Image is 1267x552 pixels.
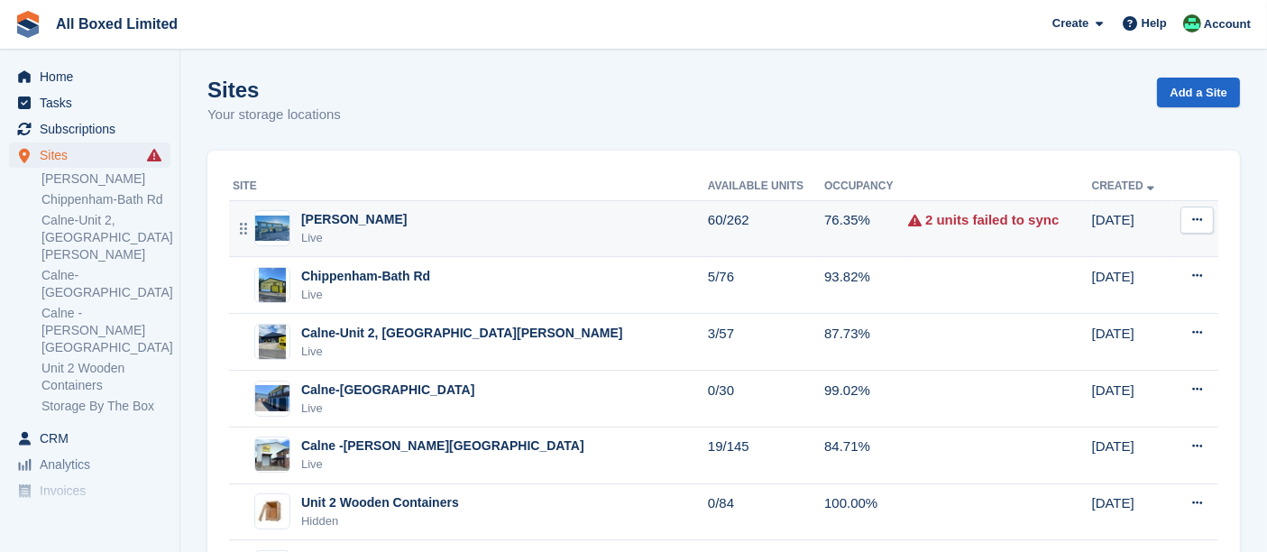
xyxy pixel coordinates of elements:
[824,314,908,371] td: 87.73%
[708,314,824,371] td: 3/57
[40,116,148,142] span: Subscriptions
[1092,314,1172,371] td: [DATE]
[1092,200,1172,257] td: [DATE]
[1092,179,1158,192] a: Created
[9,116,170,142] a: menu
[1183,14,1201,32] img: Enquiries
[708,371,824,428] td: 0/30
[40,64,148,89] span: Home
[40,426,148,451] span: CRM
[301,229,407,247] div: Live
[9,64,170,89] a: menu
[301,400,474,418] div: Live
[9,504,170,529] a: menu
[41,360,170,394] a: Unit 2 Wooden Containers
[41,267,170,301] a: Calne-[GEOGRAPHIC_DATA]
[301,455,584,474] div: Live
[1142,14,1167,32] span: Help
[301,343,623,361] div: Live
[708,257,824,314] td: 5/76
[207,105,341,125] p: Your storage locations
[255,500,289,523] img: Image of Unit 2 Wooden Containers site
[9,478,170,503] a: menu
[40,504,148,529] span: Pricing
[259,267,286,303] img: Image of Chippenham-Bath Rd site
[41,170,170,188] a: [PERSON_NAME]
[1092,257,1172,314] td: [DATE]
[708,427,824,483] td: 19/145
[301,267,430,286] div: Chippenham-Bath Rd
[824,200,908,257] td: 76.35%
[147,148,161,162] i: Smart entry sync failures have occurred
[41,191,170,208] a: Chippenham-Bath Rd
[1092,371,1172,428] td: [DATE]
[301,512,459,530] div: Hidden
[41,305,170,356] a: Calne -[PERSON_NAME][GEOGRAPHIC_DATA]
[49,9,185,39] a: All Boxed Limited
[301,324,623,343] div: Calne-Unit 2, [GEOGRAPHIC_DATA][PERSON_NAME]
[824,371,908,428] td: 99.02%
[9,426,170,451] a: menu
[41,212,170,263] a: Calne-Unit 2, [GEOGRAPHIC_DATA][PERSON_NAME]
[1092,483,1172,540] td: [DATE]
[255,385,289,411] img: Image of Calne-The Space Centre site
[301,286,430,304] div: Live
[824,257,908,314] td: 93.82%
[40,452,148,477] span: Analytics
[40,90,148,115] span: Tasks
[9,143,170,168] a: menu
[301,493,459,512] div: Unit 2 Wooden Containers
[824,172,908,201] th: Occupancy
[229,172,708,201] th: Site
[824,427,908,483] td: 84.71%
[207,78,341,102] h1: Sites
[40,143,148,168] span: Sites
[1204,15,1251,33] span: Account
[9,452,170,477] a: menu
[1157,78,1240,107] a: Add a Site
[824,483,908,540] td: 100.00%
[301,437,584,455] div: Calne -[PERSON_NAME][GEOGRAPHIC_DATA]
[1092,427,1172,483] td: [DATE]
[259,324,286,360] img: Image of Calne-Unit 2, Porte Marsh Rd site
[301,210,407,229] div: [PERSON_NAME]
[40,478,148,503] span: Invoices
[708,483,824,540] td: 0/84
[708,200,824,257] td: 60/262
[925,210,1059,231] a: 2 units failed to sync
[708,172,824,201] th: Available Units
[41,398,170,415] a: Storage By The Box
[14,11,41,38] img: stora-icon-8386f47178a22dfd0bd8f6a31ec36ba5ce8667c1dd55bd0f319d3a0aa187defe.svg
[255,216,289,242] img: Image of Melksham-Bowerhill site
[9,90,170,115] a: menu
[301,381,474,400] div: Calne-[GEOGRAPHIC_DATA]
[1052,14,1088,32] span: Create
[255,439,289,471] img: Image of Calne -Harris Road site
